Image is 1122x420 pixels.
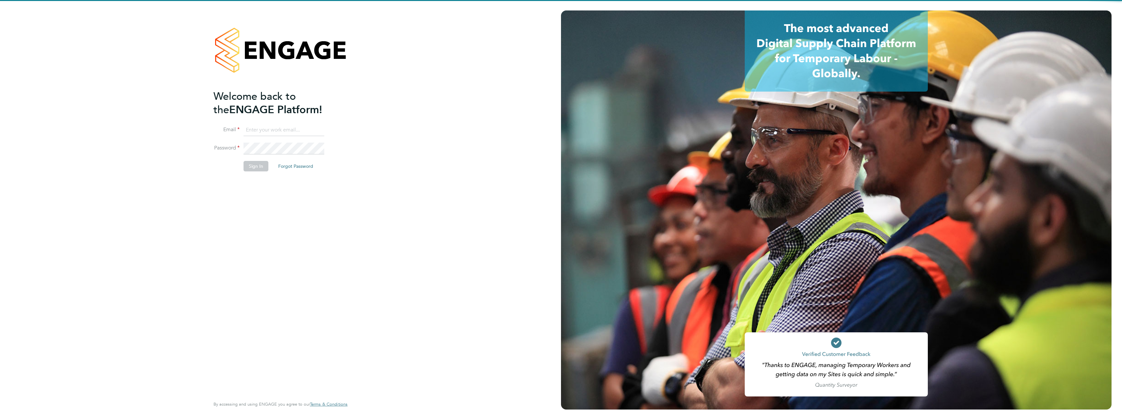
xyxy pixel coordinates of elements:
[310,401,348,407] span: Terms & Conditions
[213,90,341,116] h2: ENGAGE Platform!
[244,161,268,171] button: Sign In
[213,90,296,116] span: Welcome back to the
[273,161,318,171] button: Forgot Password
[213,401,348,407] span: By accessing and using ENGAGE you agree to our
[244,124,324,136] input: Enter your work email...
[310,402,348,407] a: Terms & Conditions
[213,145,240,151] label: Password
[213,126,240,133] label: Email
